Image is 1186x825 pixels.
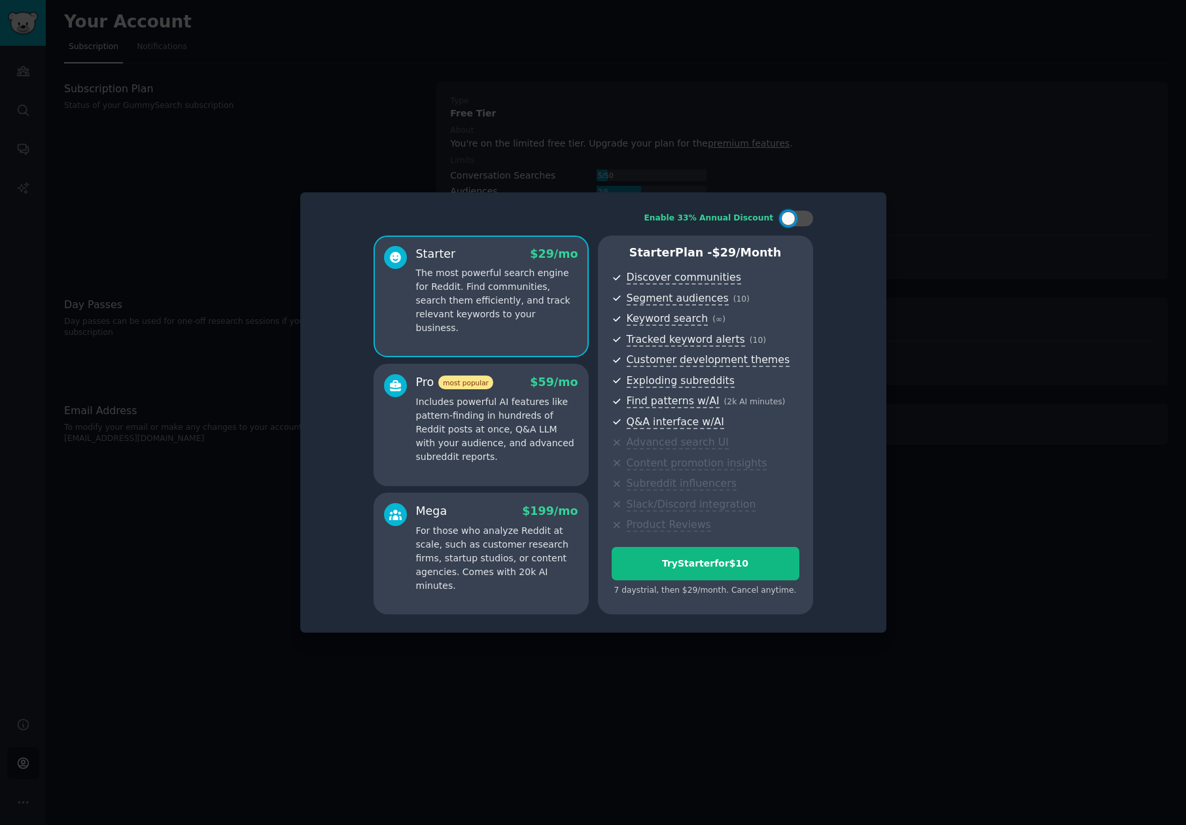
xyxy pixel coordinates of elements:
span: $ 29 /month [712,246,782,259]
span: Slack/Discord integration [627,498,756,512]
span: Discover communities [627,271,741,285]
p: Starter Plan - [612,245,799,261]
span: ( ∞ ) [712,315,725,324]
span: Customer development themes [627,353,790,367]
span: Exploding subreddits [627,374,735,388]
div: Starter [416,246,456,262]
span: ( 2k AI minutes ) [724,397,786,406]
button: TryStarterfor$10 [612,547,799,580]
span: Keyword search [627,312,708,326]
span: $ 29 /mo [530,247,578,260]
span: Subreddit influencers [627,477,737,491]
p: For those who analyze Reddit at scale, such as customer research firms, startup studios, or conte... [416,524,578,593]
span: ( 10 ) [750,336,766,345]
div: 7 days trial, then $ 29 /month . Cancel anytime. [612,585,799,597]
span: Advanced search UI [627,436,729,449]
div: Mega [416,503,447,519]
span: $ 59 /mo [530,376,578,389]
span: Find patterns w/AI [627,395,720,408]
span: Q&A interface w/AI [627,415,724,429]
span: $ 199 /mo [522,504,578,518]
div: Enable 33% Annual Discount [644,213,774,224]
span: Content promotion insights [627,457,767,470]
p: Includes powerful AI features like pattern-finding in hundreds of Reddit posts at once, Q&A LLM w... [416,395,578,464]
div: Try Starter for $10 [612,557,799,570]
span: most popular [438,376,493,389]
span: Segment audiences [627,292,729,306]
div: Pro [416,374,493,391]
span: Product Reviews [627,518,711,532]
span: ( 10 ) [733,294,750,304]
p: The most powerful search engine for Reddit. Find communities, search them efficiently, and track ... [416,266,578,335]
span: Tracked keyword alerts [627,333,745,347]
